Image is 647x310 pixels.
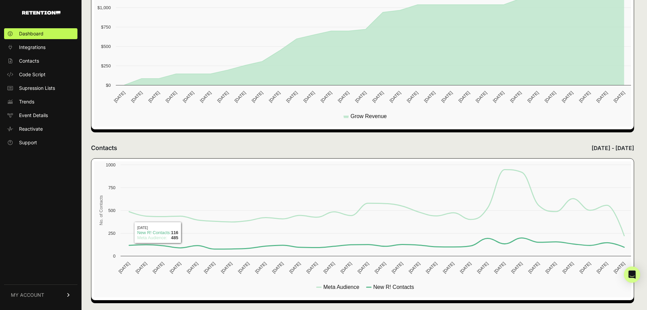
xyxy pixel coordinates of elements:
text: [DATE] [374,261,387,274]
p: [DATE] - [DATE] [592,144,634,152]
text: [DATE] [578,90,591,103]
span: Integrations [19,44,46,51]
text: [DATE] [302,90,316,103]
text: [DATE] [459,261,472,274]
text: [DATE] [164,90,178,103]
text: [DATE] [237,261,250,274]
text: [DATE] [130,90,143,103]
a: Reactivate [4,124,77,134]
text: [DATE] [595,261,609,274]
span: Code Script [19,71,46,78]
text: [DATE] [322,261,336,274]
text: [DATE] [408,261,421,274]
text: [DATE] [613,261,626,274]
text: [DATE] [493,261,506,274]
a: MY ACCOUNT [4,284,77,305]
text: [DATE] [595,90,609,103]
text: [DATE] [305,261,319,274]
a: Dashboard [4,28,77,39]
span: Trends [19,98,34,105]
text: [DATE] [186,261,199,274]
text: [DATE] [391,261,404,274]
text: [DATE] [357,261,370,274]
text: [DATE] [544,90,557,103]
text: $1,000 [97,5,111,10]
text: [DATE] [271,261,284,274]
text: $0 [106,83,111,88]
text: [DATE] [147,90,161,103]
text: [DATE] [527,261,540,274]
text: [DATE] [288,261,302,274]
text: [DATE] [578,261,592,274]
div: Open Intercom Messenger [624,266,640,283]
text: [DATE] [285,90,299,103]
span: Contacts [19,58,39,64]
text: [DATE] [544,261,558,274]
text: [DATE] [561,261,575,274]
a: Support [4,137,77,148]
text: [DATE] [152,261,165,274]
text: [DATE] [118,261,131,274]
text: [DATE] [442,261,455,274]
text: [DATE] [612,90,626,103]
a: Supression Lists [4,83,77,94]
text: [DATE] [199,90,212,103]
span: Reactivate [19,126,43,132]
text: 1000 [106,162,115,167]
h2: Contacts [91,143,117,153]
text: $500 [101,44,111,49]
text: [DATE] [113,90,126,103]
text: $250 [101,63,111,68]
text: New R! Contacts [373,284,414,290]
text: [DATE] [492,90,505,103]
a: Event Details [4,110,77,121]
a: Integrations [4,42,77,53]
text: 750 [108,185,115,190]
text: [DATE] [371,90,384,103]
span: Supression Lists [19,85,55,92]
text: [DATE] [510,261,523,274]
text: [DATE] [233,90,247,103]
text: 0 [113,254,115,259]
img: Retention.com [22,11,60,15]
text: [DATE] [457,90,471,103]
a: Code Script [4,69,77,80]
text: [DATE] [406,90,419,103]
text: [DATE] [561,90,574,103]
text: [DATE] [134,261,148,274]
span: Dashboard [19,30,43,37]
text: No. of Contacts [98,195,104,225]
text: [DATE] [268,90,281,103]
text: [DATE] [182,90,195,103]
text: [DATE] [203,261,216,274]
text: [DATE] [476,261,489,274]
text: [DATE] [475,90,488,103]
text: [DATE] [169,261,182,274]
span: Support [19,139,37,146]
text: [DATE] [254,261,267,274]
span: Event Details [19,112,48,119]
text: [DATE] [423,90,436,103]
text: [DATE] [220,261,233,274]
text: [DATE] [339,261,353,274]
text: [DATE] [425,261,438,274]
text: [DATE] [389,90,402,103]
text: 250 [108,231,115,236]
a: Trends [4,96,77,107]
text: Meta Audience [323,284,359,290]
text: [DATE] [440,90,453,103]
text: [DATE] [216,90,230,103]
a: Contacts [4,55,77,66]
text: [DATE] [526,90,540,103]
text: Grow Revenue [351,113,387,119]
text: [DATE] [337,90,350,103]
text: $750 [101,25,111,30]
text: 500 [108,208,115,213]
text: [DATE] [354,90,367,103]
text: [DATE] [251,90,264,103]
span: MY ACCOUNT [11,292,44,298]
text: [DATE] [509,90,522,103]
text: [DATE] [320,90,333,103]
